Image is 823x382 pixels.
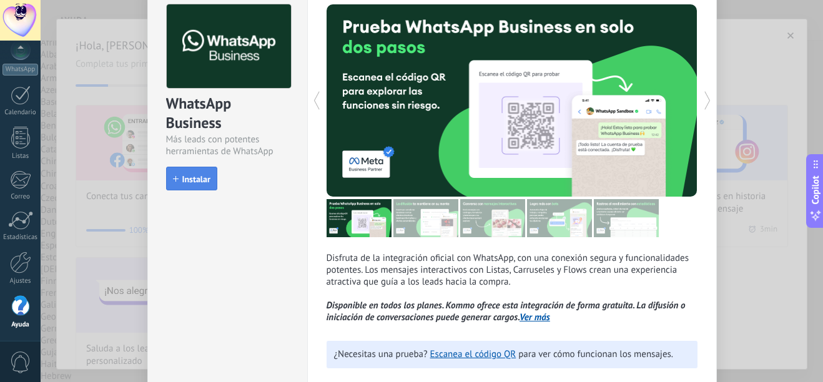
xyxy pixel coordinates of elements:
span: Copilot [809,176,822,205]
div: Más leads con potentes herramientas de WhatsApp [166,134,289,157]
span: para ver cómo funcionan los mensajes. [518,348,673,360]
img: tour_image_7a4924cebc22ed9e3259523e50fe4fd6.png [327,199,392,237]
div: WhatsApp [2,64,38,76]
div: WhatsApp Business [166,94,289,134]
img: tour_image_cc27419dad425b0ae96c2716632553fa.png [393,199,458,237]
div: Correo [2,193,39,201]
p: Disfruta de la integración oficial con WhatsApp, con una conexión segura y funcionalidades potent... [327,252,697,323]
img: logo_main.png [167,4,291,89]
div: Ajustes [2,277,39,285]
div: Ayuda [2,321,39,329]
span: Instalar [182,175,210,184]
img: tour_image_62c9952fc9cf984da8d1d2aa2c453724.png [527,199,592,237]
a: Ver más [520,311,550,323]
div: Listas [2,152,39,160]
span: ¿Necesitas una prueba? [334,348,428,360]
div: Calendario [2,109,39,117]
button: Instalar [166,167,217,190]
img: tour_image_1009fe39f4f058b759f0df5a2b7f6f06.png [460,199,525,237]
i: Disponible en todos los planes. Kommo ofrece esta integración de forma gratuita. La difusión o in... [327,300,686,323]
div: Estadísticas [2,233,39,242]
a: Escanea el código QR [430,348,516,360]
img: tour_image_cc377002d0016b7ebaeb4dbe65cb2175.png [594,199,659,237]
